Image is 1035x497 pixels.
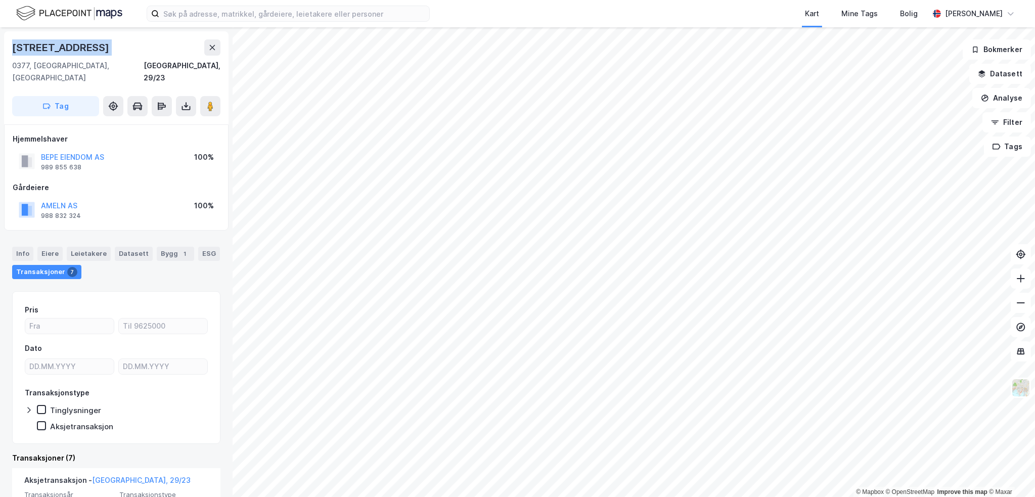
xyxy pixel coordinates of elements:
[886,488,935,495] a: OpenStreetMap
[50,422,113,431] div: Aksjetransaksjon
[945,8,1003,20] div: [PERSON_NAME]
[25,342,42,354] div: Dato
[37,247,63,261] div: Eiere
[12,60,144,84] div: 0377, [GEOGRAPHIC_DATA], [GEOGRAPHIC_DATA]
[963,39,1031,60] button: Bokmerker
[41,163,81,171] div: 989 855 638
[157,247,194,261] div: Bygg
[198,247,220,261] div: ESG
[16,5,122,22] img: logo.f888ab2527a4732fd821a326f86c7f29.svg
[984,137,1031,157] button: Tags
[856,488,884,495] a: Mapbox
[25,304,38,316] div: Pris
[805,8,819,20] div: Kart
[12,96,99,116] button: Tag
[13,182,220,194] div: Gårdeiere
[67,267,77,277] div: 7
[41,212,81,220] div: 988 832 324
[1011,378,1030,397] img: Z
[937,488,987,495] a: Improve this map
[159,6,429,21] input: Søk på adresse, matrikkel, gårdeiere, leietakere eller personer
[115,247,153,261] div: Datasett
[900,8,918,20] div: Bolig
[24,474,191,490] div: Aksjetransaksjon -
[194,200,214,212] div: 100%
[194,151,214,163] div: 100%
[984,448,1035,497] div: Kontrollprogram for chat
[119,359,207,374] input: DD.MM.YYYY
[119,319,207,334] input: Til 9625000
[25,387,89,399] div: Transaksjonstype
[12,39,111,56] div: [STREET_ADDRESS]
[841,8,878,20] div: Mine Tags
[12,265,81,279] div: Transaksjoner
[25,359,114,374] input: DD.MM.YYYY
[972,88,1031,108] button: Analyse
[180,249,190,259] div: 1
[25,319,114,334] input: Fra
[92,476,191,484] a: [GEOGRAPHIC_DATA], 29/23
[50,405,101,415] div: Tinglysninger
[969,64,1031,84] button: Datasett
[12,452,220,464] div: Transaksjoner (7)
[144,60,220,84] div: [GEOGRAPHIC_DATA], 29/23
[12,247,33,261] div: Info
[13,133,220,145] div: Hjemmelshaver
[984,448,1035,497] iframe: Chat Widget
[982,112,1031,132] button: Filter
[67,247,111,261] div: Leietakere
